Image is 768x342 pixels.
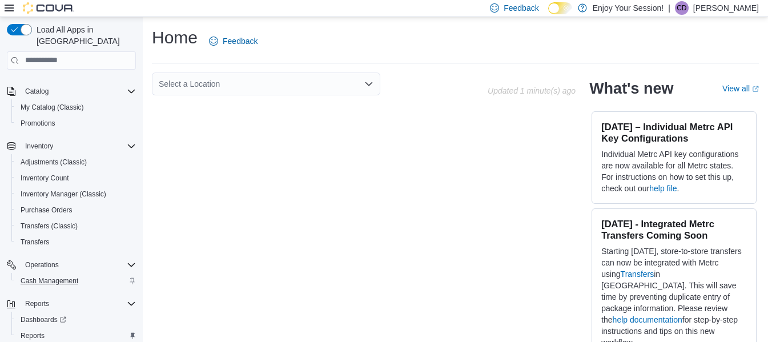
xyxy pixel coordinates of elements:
button: Purchase Orders [11,202,140,218]
button: Operations [2,257,140,273]
a: Promotions [16,116,60,130]
a: Purchase Orders [16,203,77,217]
a: Adjustments (Classic) [16,155,91,169]
h3: [DATE] – Individual Metrc API Key Configurations [601,121,747,144]
button: Reports [2,296,140,312]
span: Inventory Count [21,174,69,183]
span: Inventory Manager (Classic) [21,190,106,199]
span: Operations [25,260,59,269]
span: Transfers [21,238,49,247]
a: help documentation [613,315,682,324]
span: My Catalog (Classic) [16,100,136,114]
button: Inventory Count [11,170,140,186]
p: Updated 1 minute(s) ago [488,86,576,95]
a: Feedback [204,30,262,53]
button: Inventory Manager (Classic) [11,186,140,202]
a: Inventory Manager (Classic) [16,187,111,201]
span: Inventory [25,142,53,151]
button: Transfers (Classic) [11,218,140,234]
span: Dashboards [16,313,136,327]
span: Inventory Count [16,171,136,185]
span: Purchase Orders [16,203,136,217]
span: Cash Management [21,276,78,285]
button: Transfers [11,234,140,250]
span: Adjustments (Classic) [16,155,136,169]
span: Load All Apps in [GEOGRAPHIC_DATA] [32,24,136,47]
span: Promotions [16,116,136,130]
svg: External link [752,86,759,92]
button: Catalog [21,85,53,98]
button: Inventory [2,138,140,154]
a: Transfers (Classic) [16,219,82,233]
button: Reports [21,297,54,311]
span: Adjustments (Classic) [21,158,87,167]
a: Dashboards [16,313,71,327]
h1: Home [152,26,198,49]
span: Transfers (Classic) [21,222,78,231]
a: Cash Management [16,274,83,288]
button: Operations [21,258,63,272]
p: [PERSON_NAME] [693,1,759,15]
span: Dark Mode [548,14,549,15]
div: Colton Dupuis [675,1,689,15]
span: Transfers [16,235,136,249]
a: View allExternal link [722,84,759,93]
span: Catalog [21,85,136,98]
span: Cash Management [16,274,136,288]
img: Cova [23,2,74,14]
a: My Catalog (Classic) [16,100,89,114]
span: Promotions [21,119,55,128]
span: Reports [25,299,49,308]
a: Dashboards [11,312,140,328]
button: Adjustments (Classic) [11,154,140,170]
span: Purchase Orders [21,206,73,215]
input: Dark Mode [548,2,572,14]
span: My Catalog (Classic) [21,103,84,112]
button: Catalog [2,83,140,99]
span: Transfers (Classic) [16,219,136,233]
a: Inventory Count [16,171,74,185]
a: Transfers [16,235,54,249]
h2: What's new [589,79,673,98]
p: Enjoy Your Session! [593,1,664,15]
span: Operations [21,258,136,272]
span: Inventory [21,139,136,153]
button: Promotions [11,115,140,131]
p: Individual Metrc API key configurations are now available for all Metrc states. For instructions ... [601,148,747,194]
span: Feedback [223,35,258,47]
span: Reports [21,331,45,340]
a: Transfers [621,269,654,279]
span: Inventory Manager (Classic) [16,187,136,201]
button: Inventory [21,139,58,153]
a: help file [649,184,677,193]
p: | [668,1,670,15]
span: Dashboards [21,315,66,324]
button: Open list of options [364,79,373,88]
span: Feedback [504,2,538,14]
h3: [DATE] - Integrated Metrc Transfers Coming Soon [601,218,747,241]
span: CD [677,1,686,15]
span: Reports [21,297,136,311]
button: My Catalog (Classic) [11,99,140,115]
button: Cash Management [11,273,140,289]
span: Catalog [25,87,49,96]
